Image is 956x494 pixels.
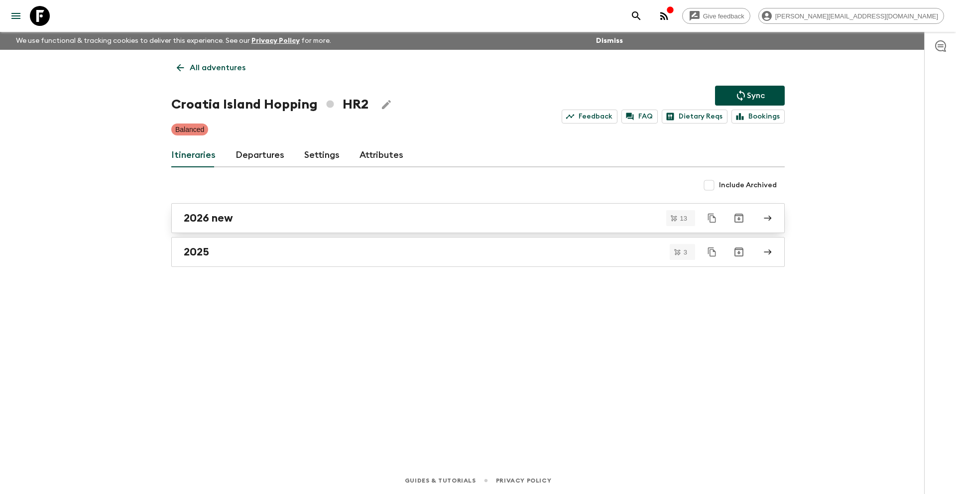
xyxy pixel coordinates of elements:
p: Balanced [175,124,204,134]
a: 2026 new [171,203,785,233]
p: We use functional & tracking cookies to deliver this experience. See our for more. [12,32,335,50]
a: Departures [236,143,284,167]
a: Privacy Policy [496,475,551,486]
p: Sync [747,90,765,102]
span: Give feedback [698,12,750,20]
a: Feedback [562,110,617,123]
span: Include Archived [719,180,777,190]
a: All adventures [171,58,251,78]
p: All adventures [190,62,245,74]
a: Dietary Reqs [662,110,727,123]
span: 3 [678,249,693,255]
button: Duplicate [703,243,721,261]
a: 2025 [171,237,785,267]
h1: Croatia Island Hopping HR2 [171,95,368,115]
button: Duplicate [703,209,721,227]
button: Archive [729,242,749,262]
a: Guides & Tutorials [405,475,476,486]
button: Dismiss [594,34,625,48]
a: Privacy Policy [251,37,300,44]
a: FAQ [621,110,658,123]
a: Attributes [359,143,403,167]
h2: 2025 [184,246,209,258]
a: Bookings [731,110,785,123]
a: Itineraries [171,143,216,167]
button: menu [6,6,26,26]
span: 13 [674,215,693,222]
h2: 2026 new [184,212,233,225]
button: Sync adventure departures to the booking engine [715,86,785,106]
button: Archive [729,208,749,228]
div: [PERSON_NAME][EMAIL_ADDRESS][DOMAIN_NAME] [758,8,944,24]
button: search adventures [626,6,646,26]
button: Edit Adventure Title [376,95,396,115]
a: Give feedback [682,8,750,24]
span: [PERSON_NAME][EMAIL_ADDRESS][DOMAIN_NAME] [770,12,944,20]
a: Settings [304,143,340,167]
